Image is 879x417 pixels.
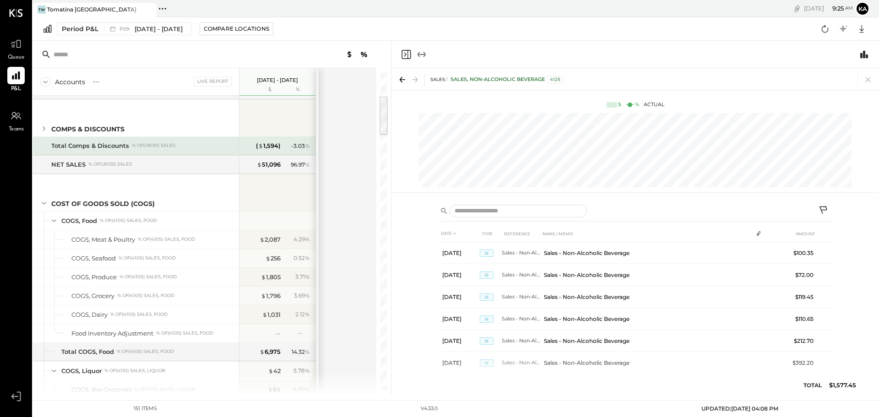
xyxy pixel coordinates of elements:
[71,273,117,282] div: COGS, Produce
[502,264,540,286] td: Sales - Non-Alcoholic Beverage
[502,352,540,374] td: Sales - Non-Alcoholic Beverage
[298,329,310,337] div: --
[117,292,174,299] div: % of (4105) Sales, Food
[134,386,195,393] div: % of (4110) Sales, Liquor
[260,236,265,243] span: $
[261,292,266,299] span: $
[293,367,310,375] div: 5.78
[293,254,310,262] div: 0.52
[260,348,265,355] span: $
[305,142,310,149] span: %
[480,381,494,389] span: JE
[51,160,86,169] div: NET SALES
[540,286,753,308] td: Sales - Non-Alcoholic Beverage
[260,235,281,244] div: 2,087
[480,359,494,367] span: JE
[256,141,281,150] div: ( 1,594 )
[71,235,135,244] div: COGS, Meat & Poultry
[61,347,114,356] div: Total COGS, Food
[480,293,494,301] span: JE
[502,225,540,242] th: REFERENCE
[262,310,281,319] div: 1,031
[305,292,310,299] span: %
[204,25,269,32] div: Compare Locations
[61,367,102,375] div: COGS, Liquor
[119,27,132,32] span: P09
[547,76,564,83] div: 4125
[268,367,281,375] div: 42
[439,225,480,242] th: DATE
[540,225,753,242] th: NAME / MEMO
[61,217,97,225] div: COGS, Food
[607,101,664,108] div: Actual
[9,125,24,134] span: Teams
[295,310,310,319] div: 2.12
[502,374,540,396] td: Sales - Non-Alcoholic Beverage
[0,107,32,134] a: Teams
[0,35,32,62] a: Queue
[258,142,263,149] span: $
[305,367,310,374] span: %
[540,374,753,396] td: Sales - Non-Alcoholic Beverage
[305,235,310,243] span: %
[194,77,232,86] div: Live Report
[55,77,85,87] div: Accounts
[71,329,153,338] div: Food Inventory Adjustment
[261,292,281,300] div: 1,796
[502,242,540,264] td: Sales - Non-Alcoholic Beverage
[305,310,310,318] span: %
[268,367,273,374] span: $
[138,236,195,243] div: % of (4105) Sales, Food
[71,292,114,300] div: COGS, Grocery
[782,242,817,264] td: $100.35
[268,385,281,394] div: 64
[782,286,817,308] td: $119.45
[439,374,480,396] td: [DATE]
[540,352,753,374] td: Sales - Non-Alcoholic Beverage
[480,225,502,242] th: TYPE
[257,77,298,83] p: [DATE] - [DATE]
[293,385,310,394] div: 8.90
[117,348,174,355] div: % of (4105) Sales, Food
[266,255,271,262] span: $
[292,348,310,356] div: 14.32
[439,286,480,308] td: [DATE]
[305,385,310,393] span: %
[439,330,480,352] td: [DATE]
[51,199,155,208] div: COST OF GOODS SOLD (COGS)
[294,292,310,300] div: 3.69
[11,85,22,93] span: P&L
[119,255,176,261] div: % of (4105) Sales, Food
[855,1,870,16] button: Ka
[0,67,32,93] a: P&L
[401,49,412,60] button: Close panel
[782,264,817,286] td: $72.00
[244,86,281,93] div: $
[782,308,817,330] td: $110.65
[502,330,540,352] td: Sales - Non-Alcoholic Beverage
[110,311,168,318] div: % of (4105) Sales, Food
[51,141,129,150] div: Total Comps & Discounts
[416,49,427,60] button: Expand panel (e)
[439,242,480,264] td: [DATE]
[88,161,132,168] div: % of GROSS SALES
[439,308,480,330] td: [DATE]
[439,264,480,286] td: [DATE]
[430,76,445,82] span: SALES
[71,254,116,263] div: COGS, Seafood
[257,161,262,168] span: $
[540,242,753,264] td: Sales - Non-Alcoholic Beverage
[618,101,621,108] div: $
[262,311,267,318] span: $
[502,286,540,308] td: Sales - Non-Alcoholic Beverage
[156,330,213,336] div: % of (4105) Sales, Food
[47,5,136,13] div: Tomatina [GEOGRAPHIC_DATA]
[480,337,494,345] span: JE
[135,25,183,33] span: [DATE] - [DATE]
[119,274,177,280] div: % of (4105) Sales, Food
[701,405,778,412] span: UPDATED: [DATE] 04:08 PM
[782,330,817,352] td: $212.70
[859,49,870,60] button: Switch to Chart module
[57,22,191,35] button: Period P&L P09[DATE] - [DATE]
[782,225,817,242] th: AMOUNT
